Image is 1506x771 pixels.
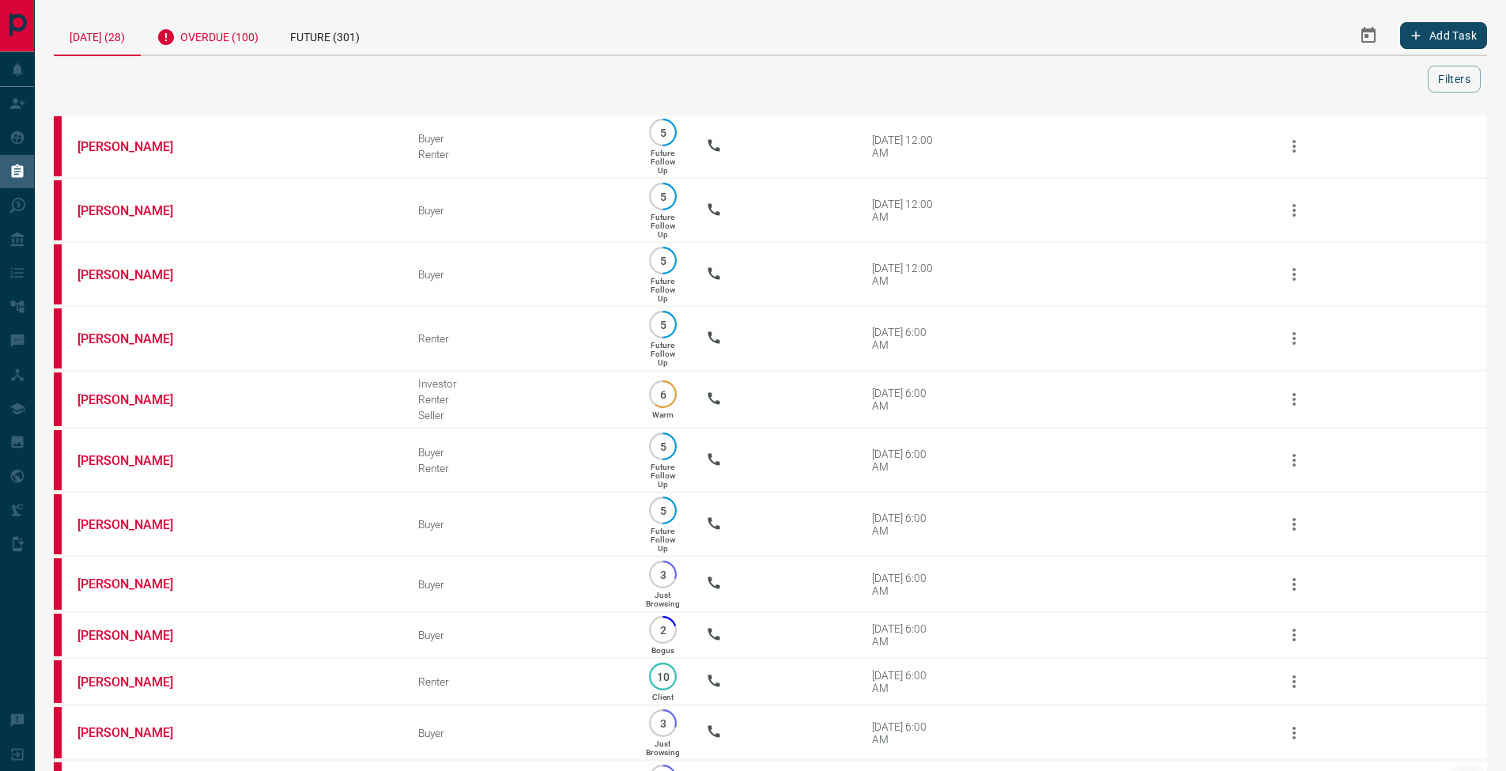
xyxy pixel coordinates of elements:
[54,116,62,176] div: property.ca
[651,277,675,303] p: Future Follow Up
[657,624,669,636] p: 2
[141,16,274,55] div: Overdue (100)
[657,127,669,138] p: 5
[54,372,62,426] div: property.ca
[872,198,939,223] div: [DATE] 12:00 AM
[77,725,196,740] a: [PERSON_NAME]
[54,16,141,56] div: [DATE] (28)
[657,319,669,331] p: 5
[646,591,680,608] p: Just Browsing
[77,628,196,643] a: [PERSON_NAME]
[54,494,62,554] div: property.ca
[651,213,675,239] p: Future Follow Up
[872,326,939,351] div: [DATE] 6:00 AM
[646,739,680,757] p: Just Browsing
[872,720,939,746] div: [DATE] 6:00 AM
[1400,22,1487,49] button: Add Task
[657,569,669,580] p: 3
[1428,66,1481,93] button: Filters
[418,204,619,217] div: Buyer
[77,331,196,346] a: [PERSON_NAME]
[872,669,939,694] div: [DATE] 6:00 AM
[418,409,619,421] div: Seller
[77,576,196,591] a: [PERSON_NAME]
[657,440,669,452] p: 5
[872,572,939,597] div: [DATE] 6:00 AM
[274,16,376,55] div: Future (301)
[54,244,62,304] div: property.ca
[872,448,939,473] div: [DATE] 6:00 AM
[77,139,196,154] a: [PERSON_NAME]
[418,377,619,390] div: Investor
[651,646,674,655] p: Bogus
[657,255,669,266] p: 5
[54,430,62,490] div: property.ca
[872,262,939,287] div: [DATE] 12:00 AM
[77,392,196,407] a: [PERSON_NAME]
[657,388,669,400] p: 6
[657,717,669,729] p: 3
[418,629,619,641] div: Buyer
[1349,17,1387,55] button: Select Date Range
[652,410,674,419] p: Warm
[657,505,669,516] p: 5
[872,622,939,648] div: [DATE] 6:00 AM
[418,578,619,591] div: Buyer
[418,268,619,281] div: Buyer
[872,134,939,159] div: [DATE] 12:00 AM
[54,614,62,656] div: property.ca
[652,693,674,701] p: Client
[657,671,669,682] p: 10
[651,341,675,367] p: Future Follow Up
[418,332,619,345] div: Renter
[54,660,62,703] div: property.ca
[651,527,675,553] p: Future Follow Up
[54,180,62,240] div: property.ca
[54,308,62,368] div: property.ca
[418,446,619,459] div: Buyer
[418,727,619,739] div: Buyer
[872,387,939,412] div: [DATE] 6:00 AM
[418,675,619,688] div: Renter
[77,517,196,532] a: [PERSON_NAME]
[418,148,619,161] div: Renter
[418,393,619,406] div: Renter
[77,203,196,218] a: [PERSON_NAME]
[54,558,62,610] div: property.ca
[418,518,619,531] div: Buyer
[77,267,196,282] a: [PERSON_NAME]
[651,149,675,175] p: Future Follow Up
[872,512,939,537] div: [DATE] 6:00 AM
[651,463,675,489] p: Future Follow Up
[418,132,619,145] div: Buyer
[418,462,619,474] div: Renter
[77,675,196,690] a: [PERSON_NAME]
[657,191,669,202] p: 5
[77,453,196,468] a: [PERSON_NAME]
[54,707,62,758] div: property.ca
